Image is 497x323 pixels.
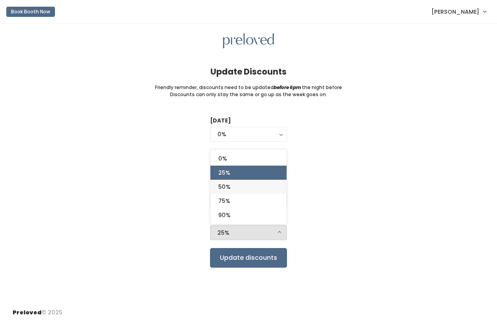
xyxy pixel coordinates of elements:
[210,67,287,76] h4: Update Discounts
[170,91,327,98] small: Discounts can only stay the same or go up as the week goes on.
[424,3,494,20] a: [PERSON_NAME]
[218,168,230,177] span: 25%
[218,182,230,191] span: 50%
[210,127,287,142] button: 0%
[431,7,479,16] span: [PERSON_NAME]
[218,197,230,205] span: 75%
[155,84,342,91] small: Friendly reminder, discounts need to be updated the night before
[218,154,227,163] span: 0%
[210,248,287,268] input: Update discounts
[6,3,55,20] a: Book Booth Now
[218,211,230,219] span: 90%
[13,308,42,316] span: Preloved
[217,228,280,237] div: 25%
[13,302,62,317] div: © 2025
[223,33,274,49] img: preloved logo
[210,117,231,125] label: [DATE]
[6,7,55,17] button: Book Booth Now
[217,130,280,139] div: 0%
[274,84,301,91] i: before 6pm
[210,225,287,240] button: 25%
